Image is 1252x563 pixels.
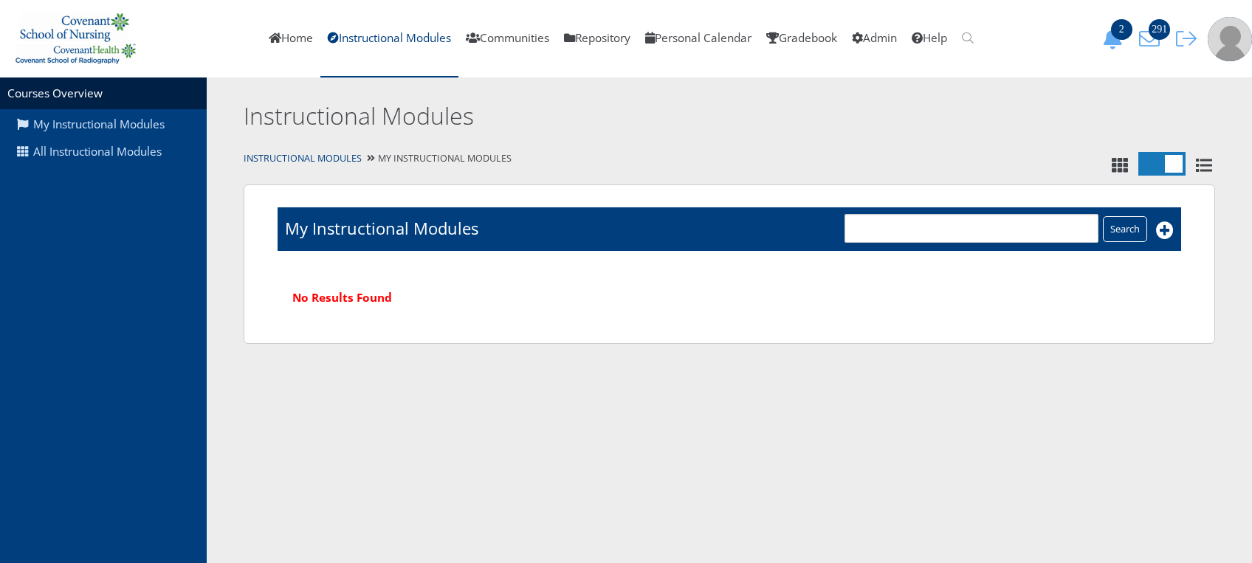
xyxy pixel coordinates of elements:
div: No Results Found [278,274,1181,321]
i: Tile [1109,157,1131,173]
div: My Instructional Modules [207,148,1252,170]
span: 2 [1111,19,1132,40]
a: 2 [1097,30,1134,46]
h2: Instructional Modules [244,100,1000,133]
input: Search [1103,216,1147,242]
a: Instructional Modules [244,152,362,165]
img: user-profile-default-picture.png [1208,17,1252,61]
a: 291 [1134,30,1171,46]
button: 2 [1097,28,1134,49]
span: 291 [1149,19,1170,40]
button: 291 [1134,28,1171,49]
i: List [1193,157,1215,173]
i: Add New [1156,221,1174,239]
h1: My Instructional Modules [285,217,478,240]
a: Courses Overview [7,86,103,101]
